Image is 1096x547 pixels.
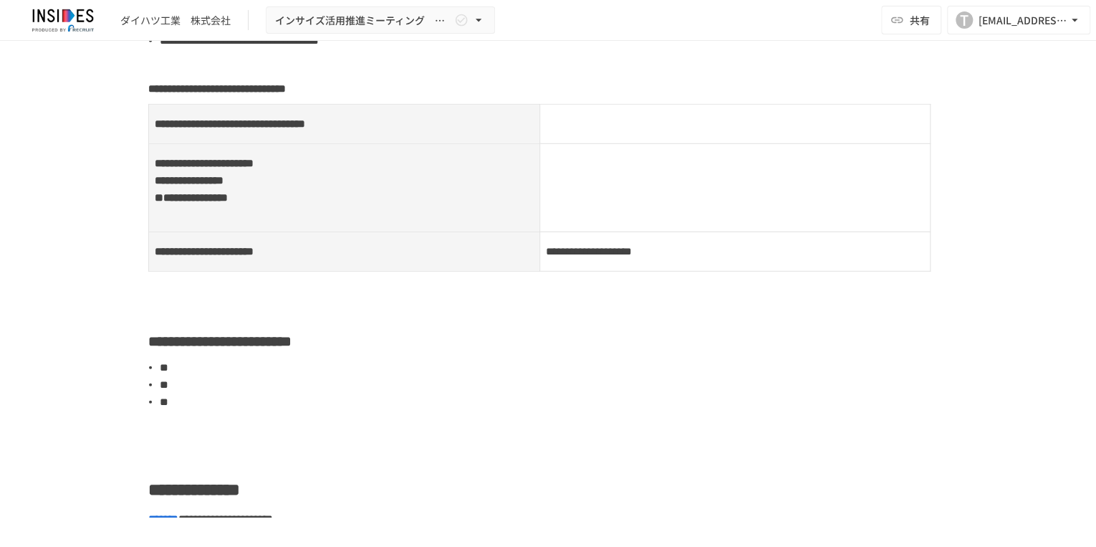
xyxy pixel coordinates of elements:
div: T [956,11,973,29]
button: インサイズ活用推進ミーティング ～3回目～ [266,6,495,34]
img: JmGSPSkPjKwBq77AtHmwC7bJguQHJlCRQfAXtnx4WuV [17,9,109,32]
button: 共有 [881,6,941,34]
div: [EMAIL_ADDRESS][DOMAIN_NAME] [979,11,1067,29]
span: 共有 [910,12,930,28]
span: インサイズ活用推進ミーティング ～3回目～ [275,11,451,29]
div: ダイハツ工業 株式会社 [120,13,231,28]
button: T[EMAIL_ADDRESS][DOMAIN_NAME] [947,6,1090,34]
